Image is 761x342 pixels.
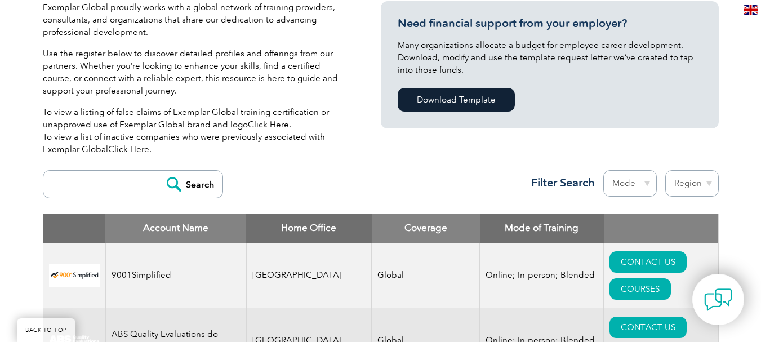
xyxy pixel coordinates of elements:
a: Click Here [248,119,289,130]
h3: Filter Search [524,176,595,190]
a: Download Template [398,88,515,112]
p: Exemplar Global proudly works with a global network of training providers, consultants, and organ... [43,1,347,38]
a: CONTACT US [609,251,687,273]
img: 37c9c059-616f-eb11-a812-002248153038-logo.png [49,264,100,287]
h3: Need financial support from your employer? [398,16,702,30]
p: Many organizations allocate a budget for employee career development. Download, modify and use th... [398,39,702,76]
a: COURSES [609,278,671,300]
td: [GEOGRAPHIC_DATA] [246,243,372,308]
th: Coverage: activate to sort column ascending [372,214,480,243]
td: Online; In-person; Blended [480,243,604,308]
td: Global [372,243,480,308]
th: Account Name: activate to sort column descending [105,214,246,243]
th: Home Office: activate to sort column ascending [246,214,372,243]
th: Mode of Training: activate to sort column ascending [480,214,604,243]
img: contact-chat.png [704,286,732,314]
a: Click Here [108,144,149,154]
a: CONTACT US [609,317,687,338]
p: Use the register below to discover detailed profiles and offerings from our partners. Whether you... [43,47,347,97]
td: 9001Simplified [105,243,246,308]
p: To view a listing of false claims of Exemplar Global training certification or unapproved use of ... [43,106,347,156]
input: Search [161,171,222,198]
a: BACK TO TOP [17,318,75,342]
img: en [744,5,758,15]
th: : activate to sort column ascending [604,214,718,243]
